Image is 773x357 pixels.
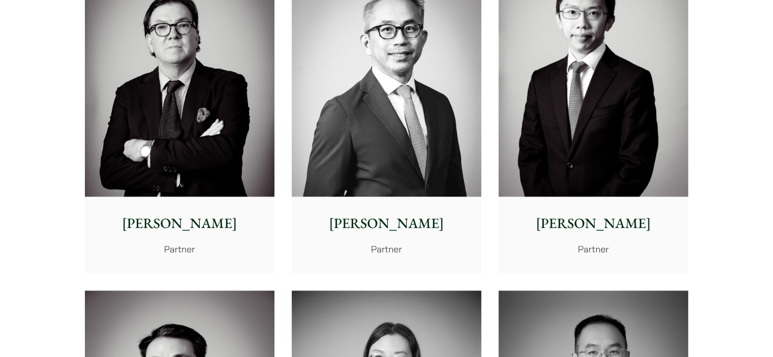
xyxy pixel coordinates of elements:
[507,213,680,234] p: [PERSON_NAME]
[300,213,473,234] p: [PERSON_NAME]
[507,242,680,256] p: Partner
[300,242,473,256] p: Partner
[93,213,266,234] p: [PERSON_NAME]
[93,242,266,256] p: Partner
